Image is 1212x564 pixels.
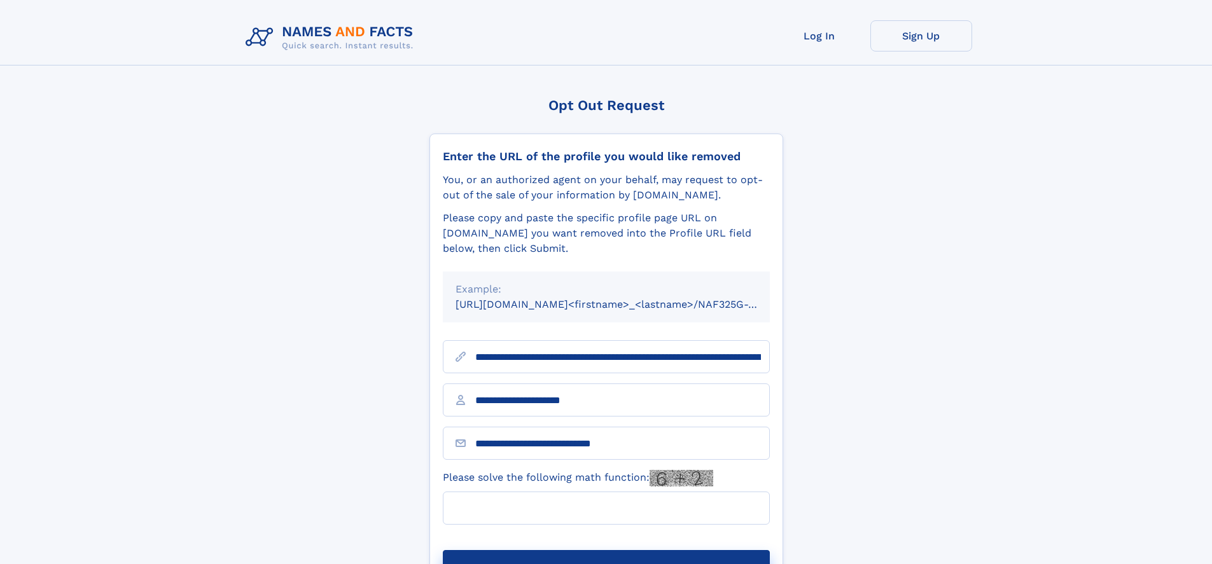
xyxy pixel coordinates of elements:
img: Logo Names and Facts [240,20,424,55]
div: Enter the URL of the profile you would like removed [443,149,770,163]
div: Example: [456,282,757,297]
label: Please solve the following math function: [443,470,713,486]
small: [URL][DOMAIN_NAME]<firstname>_<lastname>/NAF325G-xxxxxxxx [456,298,794,310]
div: You, or an authorized agent on your behalf, may request to opt-out of the sale of your informatio... [443,172,770,203]
a: Log In [769,20,870,52]
div: Please copy and paste the specific profile page URL on [DOMAIN_NAME] you want removed into the Pr... [443,210,770,256]
a: Sign Up [870,20,972,52]
div: Opt Out Request [429,97,783,113]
